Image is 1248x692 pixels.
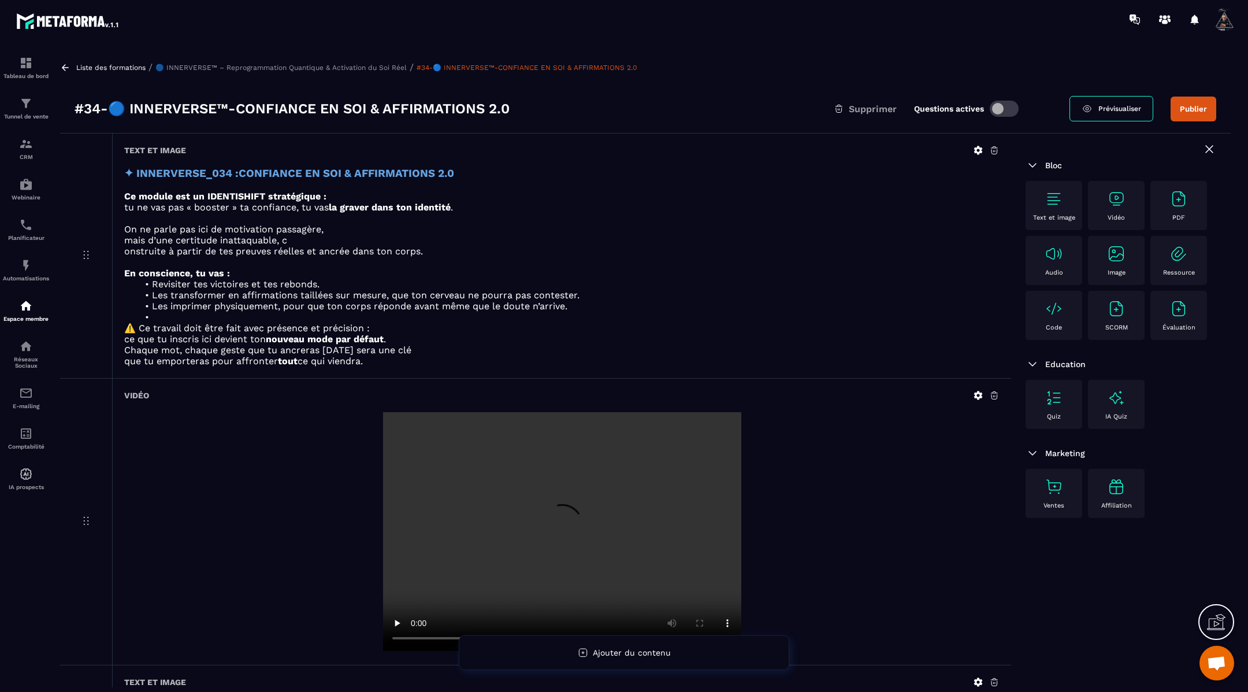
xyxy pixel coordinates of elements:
p: Audio [1045,269,1063,276]
img: text-image no-wra [1045,245,1063,263]
li: Les transformer en affirmations taillées sur mesure, que ton cerveau ne pourra pas contester. [138,290,1000,301]
p: Vidéo [1108,214,1125,221]
img: text-image no-wra [1045,388,1063,407]
strong: CONFIANCE EN SOI & AFFIRMATIONS 2.0 [239,167,454,180]
p: tu ne vas pas « booster » ta confiance, tu vas . [124,202,1000,213]
img: arrow-down [1026,446,1039,460]
span: Bloc [1045,161,1062,170]
h6: Vidéo [124,391,149,400]
h6: Text et image [124,146,186,155]
p: E-mailing [3,403,49,409]
p: Réseaux Sociaux [3,356,49,369]
span: Supprimer [849,103,897,114]
p: ce que tu inscris ici devient ton . [124,334,1000,345]
img: automations [19,177,33,191]
img: logo [16,10,120,31]
span: Prévisualiser [1098,105,1141,113]
strong: Ce module est un IDENTISHIFT stratégique : [124,191,326,202]
a: Liste des formations [76,64,146,72]
p: Automatisations [3,275,49,282]
p: Tableau de bord [3,73,49,79]
p: mais d’une certitude inattaquable, c [124,235,1000,246]
strong: En conscience, tu vas : [124,268,230,279]
a: 🔵 INNERVERSE™ – Reprogrammation Quantique & Activation du Soi Réel [155,64,407,72]
a: Ouvrir le chat [1199,646,1234,680]
a: formationformationTunnel de vente [3,88,49,128]
img: automations [19,467,33,481]
img: arrow-down [1026,357,1039,371]
img: automations [19,299,33,313]
a: automationsautomationsWebinaire [3,169,49,209]
p: ⚠️ Ce travail doit être fait avec présence et précision : [124,323,1000,334]
img: text-image no-wra [1045,190,1063,208]
img: text-image [1107,388,1126,407]
p: Planificateur [3,235,49,241]
a: automationsautomationsEspace membre [3,290,49,331]
label: Questions actives [914,104,984,113]
p: Comptabilité [3,443,49,450]
a: automationsautomationsAutomatisations [3,250,49,290]
strong: tout [278,356,298,367]
img: formation [19,137,33,151]
strong: nouveau mode par défaut [266,334,384,345]
p: Webinaire [3,194,49,201]
strong: la graver dans ton identité [329,202,451,213]
img: automations [19,258,33,272]
img: formation [19,97,33,110]
p: Text et image [1033,214,1075,221]
p: Image [1108,269,1126,276]
p: Ressource [1163,269,1195,276]
img: social-network [19,339,33,353]
a: social-networksocial-networkRéseaux Sociaux [3,331,49,378]
img: arrow-down [1026,158,1039,172]
a: Prévisualiser [1069,96,1153,121]
span: / [148,62,153,73]
img: text-image no-wra [1169,245,1188,263]
strong: ✦ INNERVERSE_034 : [124,167,239,180]
p: CRM [3,154,49,160]
p: Espace membre [3,316,49,322]
p: Ventes [1043,502,1064,509]
img: text-image no-wra [1107,245,1126,263]
li: Les imprimer physiquement, pour que ton corps réponde avant même que le doute n’arrive. [138,301,1000,312]
p: IA Quiz [1105,413,1127,420]
a: formationformationCRM [3,128,49,169]
p: Chaque mot, chaque geste que tu ancreras [DATE] sera une clé [124,345,1000,356]
p: SCORM [1105,324,1128,331]
span: Education [1045,360,1086,369]
a: #34-🔵 INNERVERSE™-CONFIANCE EN SOI & AFFIRMATIONS 2.0 [417,64,637,72]
p: On ne parle pas ici de motivation passagère, [124,224,1000,235]
img: text-image no-wra [1169,299,1188,318]
img: accountant [19,427,33,441]
p: PDF [1172,214,1185,221]
p: Tunnel de vente [3,113,49,120]
img: formation [19,56,33,70]
li: Revisiter tes victoires et tes rebonds. [138,279,1000,290]
p: Quiz [1047,413,1061,420]
p: Code [1046,324,1062,331]
button: Publier [1171,97,1216,121]
span: / [410,62,414,73]
h6: Text et image [124,678,186,687]
a: accountantaccountantComptabilité [3,418,49,458]
img: text-image no-wra [1107,190,1126,208]
span: Ajouter du contenu [593,648,671,657]
span: Marketing [1045,449,1085,458]
p: que tu emporteras pour affronter ce qui viendra. [124,356,1000,367]
a: emailemailE-mailing [3,378,49,418]
img: email [19,386,33,400]
a: formationformationTableau de bord [3,47,49,88]
img: text-image no-wra [1107,299,1126,318]
a: schedulerschedulerPlanificateur [3,209,49,250]
img: text-image no-wra [1045,299,1063,318]
img: scheduler [19,218,33,232]
img: text-image no-wra [1169,190,1188,208]
img: text-image [1107,478,1126,496]
img: text-image no-wra [1045,478,1063,496]
p: IA prospects [3,484,49,490]
p: Évaluation [1162,324,1195,331]
h3: #34-🔵 INNERVERSE™-CONFIANCE EN SOI & AFFIRMATIONS 2.0 [75,99,510,118]
p: onstruite à partir de tes preuves réelles et ancrée dans ton corps. [124,246,1000,257]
